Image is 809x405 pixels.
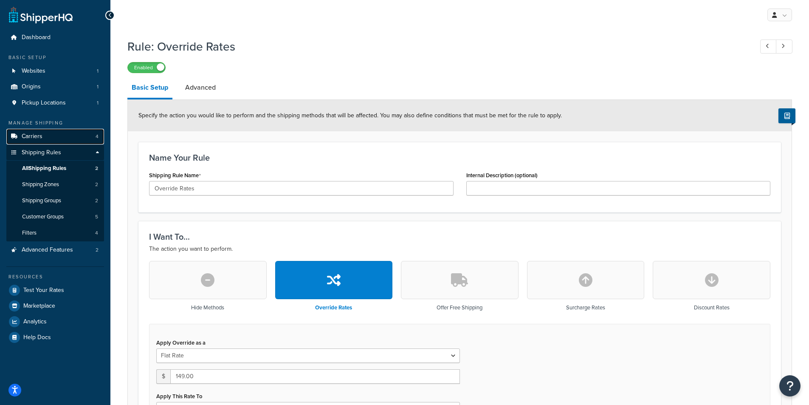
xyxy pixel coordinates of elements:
a: Shipping Rules [6,145,104,161]
span: Help Docs [23,334,51,341]
a: Advanced Features2 [6,242,104,258]
li: Websites [6,63,104,79]
div: Manage Shipping [6,119,104,127]
span: Advanced Features [22,246,73,254]
li: Origins [6,79,104,95]
span: 1 [97,68,99,75]
li: Advanced Features [6,242,104,258]
a: Shipping Zones2 [6,177,104,193]
span: 2 [95,165,98,172]
span: Shipping Groups [22,197,61,204]
button: Show Help Docs [778,108,795,123]
li: Shipping Zones [6,177,104,193]
span: 2 [95,181,98,188]
h3: Offer Free Shipping [437,305,482,311]
span: 5 [95,213,98,221]
a: Pickup Locations1 [6,95,104,111]
span: Shipping Rules [22,149,61,156]
a: Origins1 [6,79,104,95]
span: All Shipping Rules [22,165,66,172]
span: Pickup Locations [22,99,66,107]
button: Open Resource Center [779,375,801,397]
li: Shipping Groups [6,193,104,209]
li: Filters [6,225,104,241]
a: Filters4 [6,225,104,241]
a: AllShipping Rules2 [6,161,104,176]
label: Apply This Rate To [156,393,202,399]
a: Help Docs [6,330,104,345]
label: Enabled [128,62,165,73]
h3: Name Your Rule [149,153,770,162]
a: Analytics [6,314,104,329]
span: Shipping Zones [22,181,59,188]
h1: Rule: Override Rates [127,38,744,55]
div: Basic Setup [6,54,104,61]
a: Shipping Groups2 [6,193,104,209]
h3: I Want To... [149,232,770,241]
a: Customer Groups5 [6,209,104,225]
a: Dashboard [6,30,104,45]
label: Apply Override as a [156,340,206,346]
h3: Surcharge Rates [566,305,605,311]
a: Next Record [776,40,792,54]
span: 1 [97,83,99,91]
li: Customer Groups [6,209,104,225]
li: Pickup Locations [6,95,104,111]
a: Basic Setup [127,77,172,99]
h3: Override Rates [315,305,352,311]
span: Marketplace [23,303,55,310]
a: Websites1 [6,63,104,79]
a: Advanced [181,77,220,98]
li: Carriers [6,129,104,144]
span: Origins [22,83,41,91]
div: Resources [6,273,104,280]
a: Previous Record [760,40,777,54]
span: Test Your Rates [23,287,64,294]
span: Carriers [22,133,42,140]
li: Shipping Rules [6,145,104,242]
span: 2 [95,197,98,204]
span: Analytics [23,318,47,326]
span: 2 [96,246,99,254]
span: 1 [97,99,99,107]
h3: Discount Rates [694,305,730,311]
a: Marketplace [6,298,104,314]
label: Shipping Rule Name [149,172,201,179]
span: Websites [22,68,45,75]
span: 4 [96,133,99,140]
p: The action you want to perform. [149,244,770,254]
span: 4 [95,229,98,237]
span: Dashboard [22,34,51,41]
span: Filters [22,229,37,237]
span: Customer Groups [22,213,64,221]
label: Internal Description (optional) [466,172,538,178]
a: Carriers4 [6,129,104,144]
a: Test Your Rates [6,283,104,298]
span: $ [156,369,170,384]
h3: Hide Methods [191,305,224,311]
span: Specify the action you would like to perform and the shipping methods that will be affected. You ... [138,111,562,120]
